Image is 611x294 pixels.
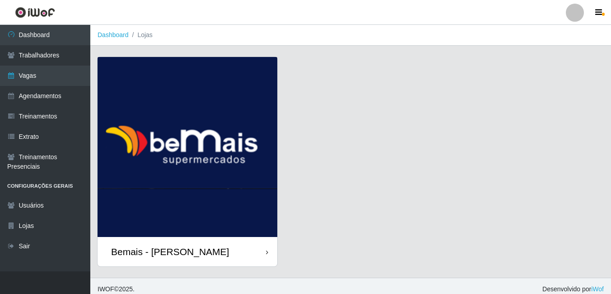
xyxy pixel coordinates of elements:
span: © 2025 . [98,285,135,294]
span: IWOF [98,285,114,293]
span: Desenvolvido por [542,285,604,294]
li: Lojas [129,30,153,40]
a: iWof [591,285,604,293]
a: Dashboard [98,31,129,38]
img: cardImg [98,57,277,237]
a: Bemais - [PERSON_NAME] [98,57,277,266]
img: CoreUI Logo [15,7,55,18]
div: Bemais - [PERSON_NAME] [111,246,229,257]
nav: breadcrumb [90,25,611,46]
